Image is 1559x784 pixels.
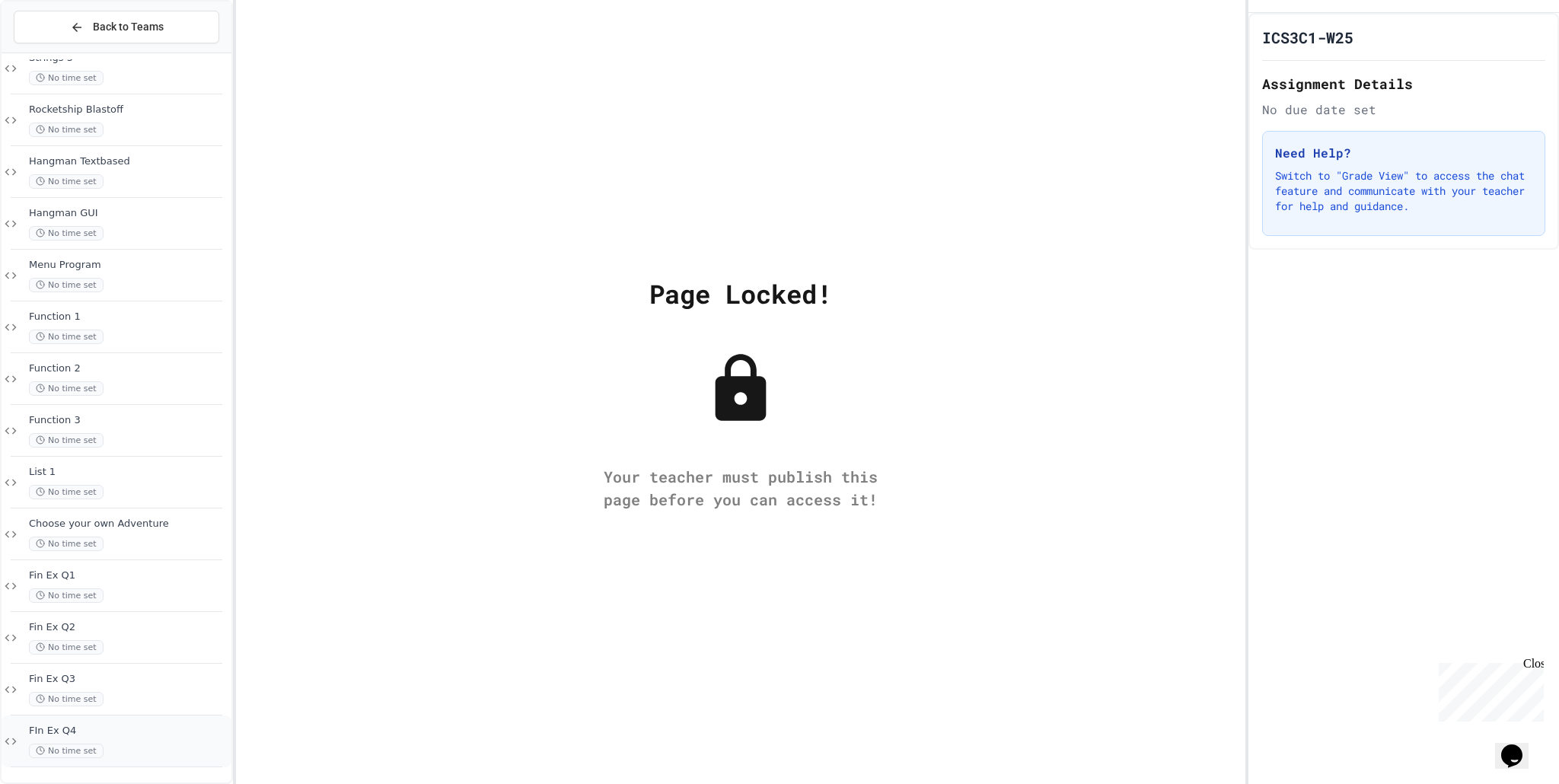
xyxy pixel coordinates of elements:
[588,465,893,511] div: Your teacher must publish this page before you can access it!
[1262,73,1545,94] h2: Assignment Details
[29,71,104,85] span: No time set
[1275,144,1532,162] h3: Need Help?
[29,518,228,531] span: Choose your own Adventure
[29,692,104,706] span: No time set
[29,226,104,241] span: No time set
[29,123,104,137] span: No time set
[1495,723,1544,769] iframe: chat widget
[29,725,228,738] span: FIn Ex Q4
[29,414,228,427] span: Function 3
[29,207,228,220] span: Hangman GUI
[29,744,104,758] span: No time set
[29,155,228,168] span: Hangman Textbased
[29,381,104,396] span: No time set
[1262,100,1545,119] div: No due date set
[29,621,228,634] span: Fin Ex Q2
[29,588,104,603] span: No time set
[29,433,104,448] span: No time set
[29,330,104,344] span: No time set
[14,11,219,43] button: Back to Teams
[6,6,105,97] div: Chat with us now!Close
[1262,27,1353,48] h1: ICS3C1-W25
[29,174,104,189] span: No time set
[29,640,104,655] span: No time set
[1433,657,1544,722] iframe: chat widget
[29,537,104,551] span: No time set
[29,485,104,499] span: No time set
[649,274,832,313] div: Page Locked!
[29,278,104,292] span: No time set
[29,104,228,116] span: Rocketship Blastoff
[29,259,228,272] span: Menu Program
[1275,168,1532,214] p: Switch to "Grade View" to access the chat feature and communicate with your teacher for help and ...
[29,673,228,686] span: Fin Ex Q3
[29,311,228,323] span: Function 1
[93,19,164,35] span: Back to Teams
[29,466,228,479] span: List 1
[29,362,228,375] span: Function 2
[29,569,228,582] span: Fin Ex Q1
